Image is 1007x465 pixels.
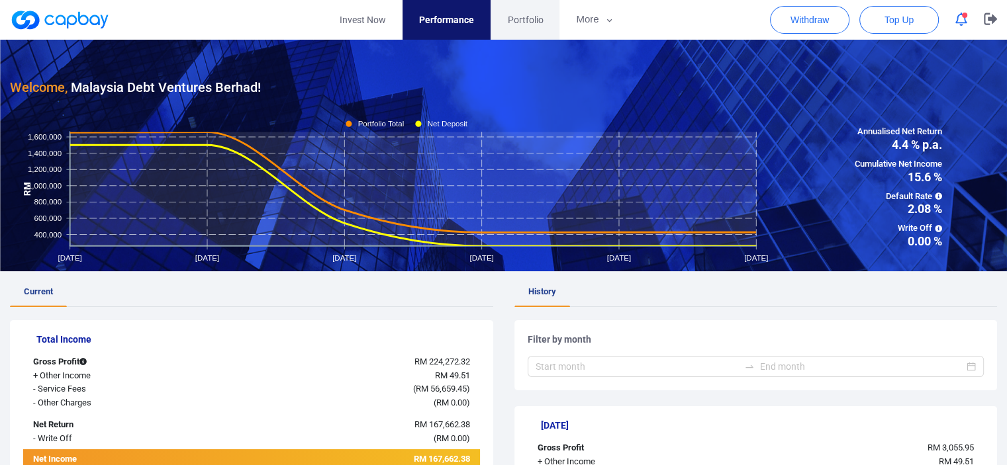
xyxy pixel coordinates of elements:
[770,6,849,34] button: Withdraw
[28,133,62,141] tspan: 1,600,000
[607,254,631,262] tspan: [DATE]
[10,77,261,98] h3: Malaysia Debt Ventures Berhad !
[213,432,479,446] div: ( )
[536,359,740,374] input: Start month
[434,370,469,380] span: RM 49.51
[855,139,942,151] span: 4.4 % p.a.
[507,13,543,27] span: Portfolio
[415,384,466,394] span: RM 56,659.45
[859,6,939,34] button: Top Up
[436,398,466,407] span: RM 0.00
[10,79,68,95] span: Welcome,
[34,198,62,206] tspan: 800,000
[469,254,493,262] tspan: [DATE]
[213,396,479,410] div: ( )
[855,125,942,139] span: Annualised Net Return
[760,359,964,374] input: End month
[58,254,81,262] tspan: [DATE]
[744,361,755,372] span: swap-right
[23,369,213,383] div: + Other Income
[213,382,479,396] div: ( )
[23,418,213,432] div: Net Return
[419,13,474,27] span: Performance
[36,333,480,345] h5: Total Income
[34,230,62,238] tspan: 400,000
[528,441,718,455] div: Gross Profit
[744,254,768,262] tspan: [DATE]
[541,419,984,431] h5: [DATE]
[428,120,468,128] tspan: Net Deposit
[28,165,62,173] tspan: 1,200,000
[436,433,466,443] span: RM 0.00
[528,333,984,345] h5: Filter by month
[885,13,914,26] span: Top Up
[28,149,62,157] tspan: 1,400,000
[23,355,213,369] div: Gross Profit
[23,182,32,196] tspan: RM
[23,432,213,446] div: - Write Off
[855,203,942,215] span: 2.08 %
[855,190,942,204] span: Default Rate
[23,382,213,396] div: - Service Fees
[414,357,469,366] span: RM 224,272.32
[332,254,356,262] tspan: [DATE]
[855,222,942,235] span: Write Off
[28,181,62,189] tspan: 1,000,000
[855,235,942,247] span: 0.00 %
[358,120,405,128] tspan: Portfolio Total
[414,419,469,429] span: RM 167,662.38
[928,443,974,452] span: RM 3,055.95
[24,286,53,296] span: Current
[195,254,219,262] tspan: [DATE]
[744,361,755,372] span: to
[855,171,942,183] span: 15.6 %
[34,214,62,222] tspan: 600,000
[413,454,469,464] span: RM 167,662.38
[855,157,942,171] span: Cumulative Net Income
[528,286,556,296] span: History
[23,396,213,410] div: - Other Charges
